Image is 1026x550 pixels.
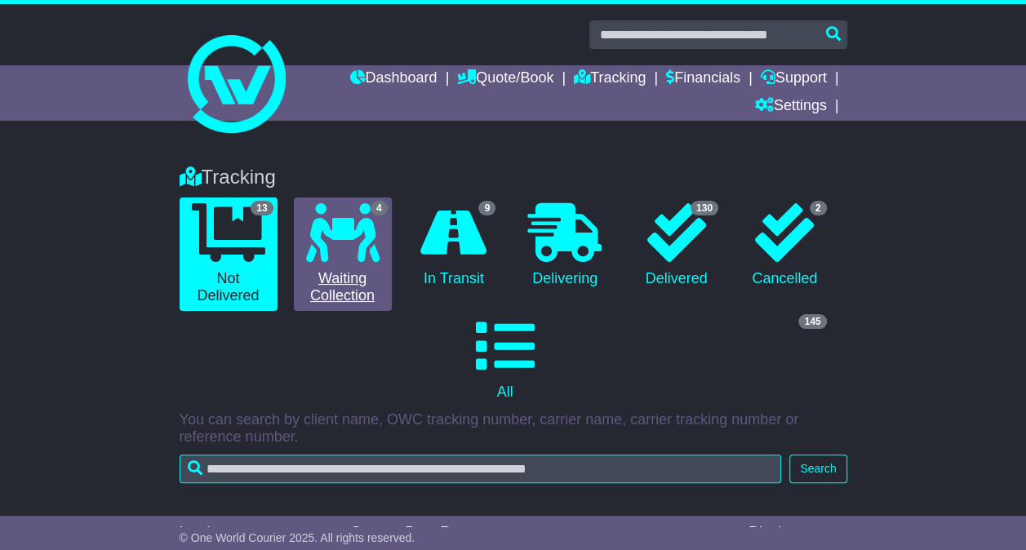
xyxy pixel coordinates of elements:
[755,93,827,121] a: Settings
[251,201,273,215] span: 13
[810,201,827,215] span: 2
[798,314,826,329] span: 145
[349,65,437,93] a: Dashboard
[171,166,855,189] div: Tracking
[630,197,722,294] a: 130 Delivered
[574,65,646,93] a: Tracking
[371,201,388,215] span: 4
[350,524,562,542] div: Custom Date Range
[180,524,335,542] div: Invoice
[180,531,415,544] span: © One World Courier 2025. All rights reserved.
[748,524,847,542] div: Display
[457,65,553,93] a: Quote/Book
[761,65,827,93] a: Support
[180,311,831,407] a: 145 All
[739,197,831,294] a: 2 Cancelled
[294,197,392,311] a: 4 Waiting Collection
[180,411,847,446] p: You can search by client name, OWC tracking number, carrier name, carrier tracking number or refe...
[666,65,740,93] a: Financials
[789,455,846,483] button: Search
[180,197,278,311] a: 13 Not Delivered
[478,201,495,215] span: 9
[691,201,718,215] span: 130
[516,197,614,294] a: Delivering
[408,197,500,294] a: 9 In Transit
